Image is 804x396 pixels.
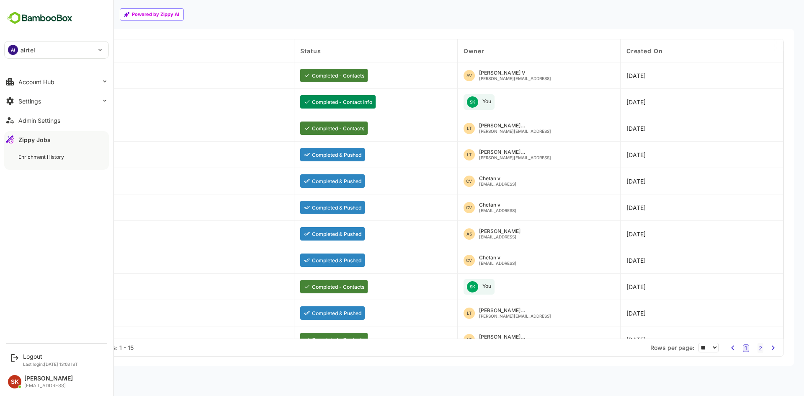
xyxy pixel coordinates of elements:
[312,310,361,316] p: Completed & Pushed
[23,353,78,360] div: Logout
[467,281,479,292] div: SK
[312,284,364,290] p: Completed - Contacts
[464,149,475,160] div: LT
[464,149,551,160] div: Lokesh Totakuri
[464,255,475,266] div: CV
[18,153,66,160] div: Enrichment History
[650,344,694,351] span: Rows per page:
[626,178,646,185] span: 2025-10-03
[479,229,521,234] div: [PERSON_NAME]
[464,176,475,187] div: CV
[464,308,551,319] div: Lokesh Totakuri
[743,344,750,352] button: 1
[479,255,516,260] div: Chetan v
[479,176,516,181] div: Chetan v
[464,202,475,213] div: CV
[479,235,521,239] div: [EMAIL_ADDRESS]
[132,13,179,16] div: Powered by Zippy AI
[479,123,551,128] div: [PERSON_NAME]...
[626,204,646,211] span: 2025-10-03
[18,117,60,124] div: Admin Settings
[4,10,75,26] img: BambooboxFullLogoMark.5f36c76dfaba33ec1ec1367b70bb1252.svg
[312,125,364,132] p: Completed - Contacts
[626,336,646,343] span: 2025-10-03
[479,202,516,207] div: Chetan v
[479,261,516,265] div: [EMAIL_ADDRESS]
[482,284,491,289] div: You
[626,283,646,290] span: 2025-10-03
[24,383,73,388] div: [EMAIL_ADDRESS]
[18,78,54,85] div: Account Hub
[4,112,109,129] button: Admin Settings
[479,334,551,339] div: [PERSON_NAME]...
[479,70,551,75] div: [PERSON_NAME] V
[4,131,109,148] button: Zippy Jobs
[312,336,364,343] p: Completed - Contacts
[479,76,551,80] div: [PERSON_NAME][EMAIL_ADDRESS]
[464,255,517,266] div: Chetan v
[626,230,646,238] span: 2025-10-03
[4,93,109,109] button: Settings
[464,123,551,134] div: Lokesh Totakuri
[479,150,551,155] div: [PERSON_NAME]...
[626,310,646,317] span: 2025-10-03
[5,41,108,58] div: AIairtel
[626,257,646,264] span: 2025-10-03
[464,334,551,345] div: Lokesh Totakuri
[312,99,372,105] p: Completed - Contact Info
[626,47,662,54] span: Created On
[464,228,521,240] div: amit swain
[312,152,361,158] p: Completed & Pushed
[464,308,475,319] div: LT
[464,47,484,54] span: Owner
[479,308,551,313] div: [PERSON_NAME]...
[21,46,35,54] p: airtel
[18,98,41,105] div: Settings
[464,334,475,345] div: LT
[758,343,763,353] button: 2
[464,123,475,134] div: LT
[479,208,516,212] div: [EMAIL_ADDRESS]
[479,182,516,186] div: [EMAIL_ADDRESS]
[482,99,491,104] div: You
[464,70,475,81] div: AV
[312,231,361,237] p: Completed & Pushed
[300,47,321,54] span: Status
[464,176,517,187] div: Chetan v
[464,202,517,213] div: Chetan v
[464,228,475,240] div: AS
[626,125,646,132] span: 2025-10-06
[626,72,646,79] span: 2025-10-14
[626,98,646,106] span: 2025-10-07
[8,45,18,55] div: AI
[479,129,551,133] div: [PERSON_NAME][EMAIL_ADDRESS]
[312,72,364,79] p: Completed - Contacts
[479,155,551,160] div: [PERSON_NAME][EMAIL_ADDRESS]
[23,362,78,367] p: Last login: [DATE] 13:03 IST
[312,204,361,211] p: Completed & Pushed
[18,136,51,143] div: Zippy Jobs
[8,375,21,388] div: SK
[312,178,361,184] p: Completed & Pushed
[464,70,551,81] div: Akshat V
[464,279,495,295] div: You
[467,96,479,108] div: SK
[479,314,551,318] div: [PERSON_NAME][EMAIL_ADDRESS]
[312,257,361,264] p: Completed & Pushed
[24,375,73,382] div: [PERSON_NAME]
[464,94,495,110] div: You
[626,151,646,158] span: 2025-10-03
[4,73,109,90] button: Account Hub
